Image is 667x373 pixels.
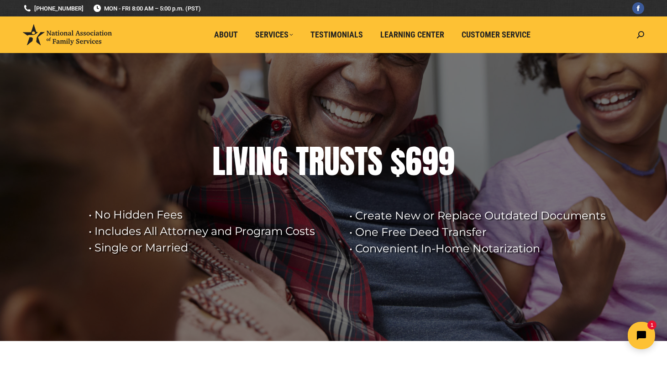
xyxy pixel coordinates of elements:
a: Customer Service [455,26,537,43]
a: About [208,26,244,43]
div: I [226,143,233,180]
div: 9 [438,143,455,180]
div: U [324,143,340,180]
img: National Association of Family Services [23,24,112,45]
div: R [309,143,324,180]
div: G [272,143,288,180]
span: Services [255,30,293,40]
a: Testimonials [304,26,369,43]
div: T [355,143,368,180]
div: N [256,143,272,180]
div: S [340,143,355,180]
a: [PHONE_NUMBER] [23,4,84,13]
iframe: Tidio Chat [506,314,663,357]
rs-layer: • No Hidden Fees • Includes All Attorney and Program Costs • Single or Married [89,207,338,256]
span: About [214,30,238,40]
div: L [212,143,226,180]
div: V [233,143,248,180]
rs-layer: • Create New or Replace Outdated Documents • One Free Deed Transfer • Convenient In-Home Notariza... [349,208,614,257]
a: Learning Center [374,26,451,43]
span: Learning Center [380,30,444,40]
div: T [296,143,309,180]
div: I [248,143,256,180]
span: Testimonials [310,30,363,40]
div: 9 [422,143,438,180]
span: Customer Service [462,30,530,40]
div: S [368,143,383,180]
div: 6 [405,143,422,180]
div: $ [390,143,405,180]
a: Facebook page opens in new window [632,2,644,14]
span: MON - FRI 8:00 AM – 5:00 p.m. (PST) [93,4,201,13]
